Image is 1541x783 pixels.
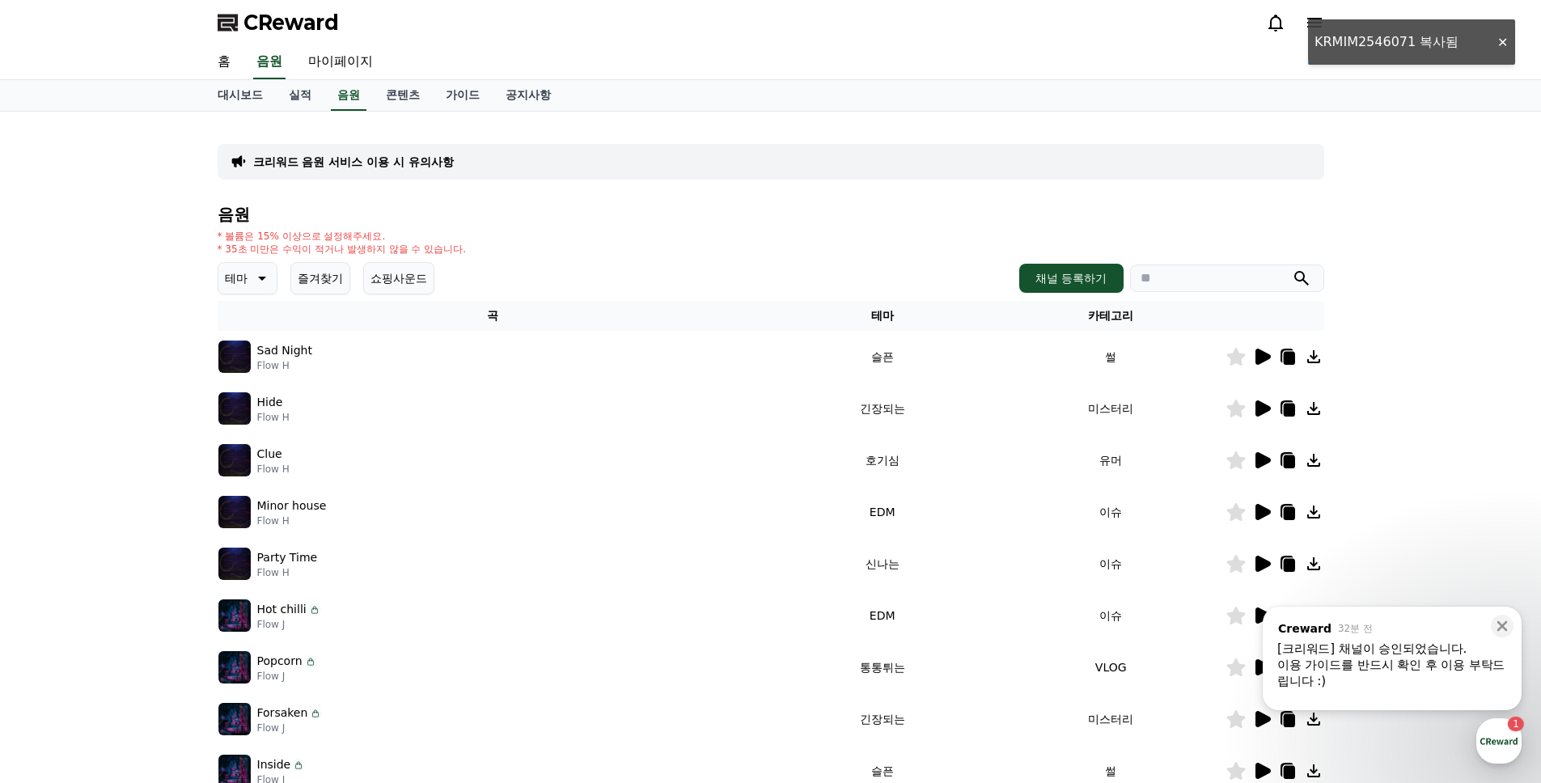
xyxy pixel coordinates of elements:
[768,486,997,538] td: EDM
[253,154,454,170] a: 크리워드 음원 서비스 이용 시 유의사항
[218,262,277,294] button: 테마
[218,392,251,425] img: music
[257,446,282,463] p: Clue
[363,262,434,294] button: 쇼핑사운드
[768,383,997,434] td: 긴장되는
[493,80,564,111] a: 공지사항
[205,80,276,111] a: 대시보드
[243,10,339,36] span: CReward
[768,331,997,383] td: 슬픈
[218,496,251,528] img: music
[768,434,997,486] td: 호기심
[257,411,290,424] p: Flow H
[257,670,317,683] p: Flow J
[257,497,327,514] p: Minor house
[768,693,997,745] td: 긴장되는
[295,45,386,79] a: 마이페이지
[997,693,1226,745] td: 미스터리
[218,444,251,476] img: music
[768,641,997,693] td: 통통튀는
[257,342,312,359] p: Sad Night
[997,590,1226,641] td: 이슈
[218,230,467,243] p: * 볼륨은 15% 이상으로 설정해주세요.
[373,80,433,111] a: 콘텐츠
[433,80,493,111] a: 가이드
[257,514,327,527] p: Flow H
[218,651,251,684] img: music
[768,301,997,331] th: 테마
[257,653,303,670] p: Popcorn
[253,45,286,79] a: 음원
[768,590,997,641] td: EDM
[331,80,366,111] a: 음원
[997,301,1226,331] th: 카테고리
[997,486,1226,538] td: 이슈
[205,45,243,79] a: 홈
[218,301,768,331] th: 곡
[997,383,1226,434] td: 미스터리
[51,537,61,550] span: 홈
[257,756,291,773] p: Inside
[218,205,1324,223] h4: 음원
[257,566,318,579] p: Flow H
[107,513,209,553] a: 1대화
[218,599,251,632] img: music
[257,549,318,566] p: Party Time
[257,463,290,476] p: Flow H
[250,537,269,550] span: 설정
[257,394,283,411] p: Hide
[164,512,170,525] span: 1
[290,262,350,294] button: 즐겨찾기
[276,80,324,111] a: 실적
[218,243,467,256] p: * 35초 미만은 수익이 적거나 발생하지 않을 수 있습니다.
[768,538,997,590] td: 신나는
[209,513,311,553] a: 설정
[5,513,107,553] a: 홈
[257,722,323,734] p: Flow J
[225,267,248,290] p: 테마
[257,601,307,618] p: Hot chilli
[218,10,339,36] a: CReward
[257,618,321,631] p: Flow J
[997,538,1226,590] td: 이슈
[1019,264,1123,293] button: 채널 등록하기
[218,341,251,373] img: music
[997,641,1226,693] td: VLOG
[257,705,308,722] p: Forsaken
[148,538,167,551] span: 대화
[218,548,251,580] img: music
[218,703,251,735] img: music
[997,434,1226,486] td: 유머
[257,359,312,372] p: Flow H
[997,331,1226,383] td: 썰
